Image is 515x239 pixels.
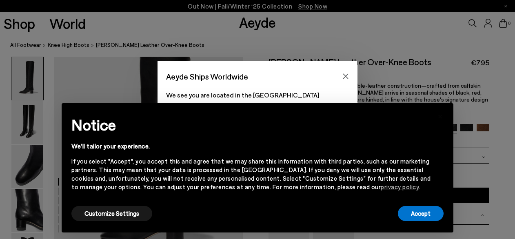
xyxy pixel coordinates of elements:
p: We see you are located in the [GEOGRAPHIC_DATA] [166,90,349,100]
button: Close this notice [431,106,450,125]
span: Aeyde Ships Worldwide [166,69,248,84]
button: Customize Settings [71,206,152,221]
span: × [437,109,443,121]
button: Close [340,70,352,82]
a: privacy policy [381,183,419,190]
div: We'll tailor your experience. [71,142,431,150]
button: Accept [398,206,444,221]
div: If you select "Accept", you accept this and agree that we may share this information with third p... [71,157,431,191]
h2: Notice [71,114,431,135]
